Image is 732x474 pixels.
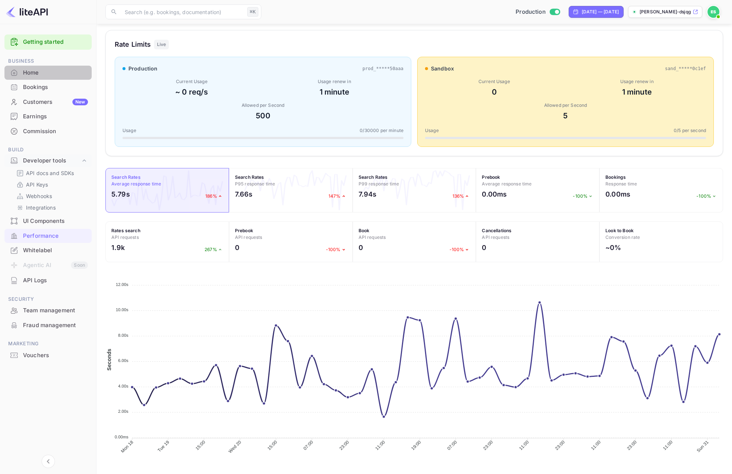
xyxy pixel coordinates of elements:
[23,306,88,315] div: Team management
[118,333,128,338] tspan: 8.00s
[410,440,422,451] tspan: 19:00
[605,174,626,180] strong: Bookings
[23,69,88,77] div: Home
[106,349,112,371] text: Seconds
[359,243,363,253] h2: 0
[120,440,134,454] tspan: Mon 18
[118,358,128,363] tspan: 6.00s
[4,295,92,303] span: Security
[72,99,88,105] div: New
[42,455,55,468] button: Collapse navigation
[359,181,399,187] span: P99 response time
[16,169,86,177] a: API docs and SDKs
[23,246,88,255] div: Whitelabel
[128,65,158,72] span: production
[708,6,719,18] img: Ethan Sayre
[13,179,89,190] div: API Keys
[235,181,275,187] span: P95 response time
[590,440,602,451] tspan: 11:00
[605,181,637,187] span: Response time
[265,78,404,85] div: Usage renew in
[568,78,706,85] div: Usage renew in
[205,193,223,200] p: 186%
[640,9,691,15] p: [PERSON_NAME]-dsjqg.nuit...
[4,243,92,257] a: Whitelabel
[265,86,404,98] div: 1 minute
[4,80,92,94] a: Bookings
[605,228,634,233] strong: Look to Book
[513,8,563,16] div: Switch to Sandbox mode
[16,204,86,211] a: Integrations
[4,109,92,123] a: Earnings
[482,228,512,233] strong: Cancellations
[359,228,370,233] strong: Book
[4,109,92,124] div: Earnings
[4,214,92,228] div: UI Components
[516,8,546,16] span: Production
[205,246,223,253] p: 267%
[359,234,386,240] span: API requests
[23,232,88,240] div: Performance
[23,112,88,121] div: Earnings
[116,307,128,312] tspan: 10.00s
[235,243,239,253] h2: 0
[696,193,717,200] p: -100%
[26,204,56,211] p: Integrations
[16,192,86,200] a: Webhooks
[4,318,92,332] a: Fraud management
[554,440,566,451] tspan: 23:00
[360,127,403,134] span: 0 / 30000 per minute
[122,102,403,109] div: Allowed per Second
[4,273,92,288] div: API Logs
[235,174,264,180] strong: Search Rates
[573,193,594,200] p: -100%
[26,169,74,177] p: API docs and SDKs
[122,127,136,134] span: Usage
[4,66,92,80] div: Home
[23,157,81,165] div: Developer tools
[482,234,509,240] span: API requests
[431,65,454,72] span: sandbox
[23,98,88,106] div: Customers
[374,440,386,451] tspan: 11:00
[674,127,706,134] span: 0 / 5 per second
[111,181,161,187] span: Average response time
[115,39,151,49] h3: Rate Limits
[122,86,261,98] div: ~ 0 req/s
[4,318,92,333] div: Fraud management
[4,273,92,287] a: API Logs
[4,146,92,154] span: Build
[582,9,619,15] div: [DATE] — [DATE]
[425,78,563,85] div: Current Usage
[13,168,89,178] div: API docs and SDKs
[4,303,92,318] div: Team management
[111,243,125,253] h2: 1.9k
[518,440,530,451] tspan: 11:00
[482,440,494,451] tspan: 23:00
[446,440,458,451] tspan: 07:00
[195,440,206,451] tspan: 15:00
[482,243,486,253] h2: 0
[23,276,88,285] div: API Logs
[111,189,130,199] h2: 5.79s
[13,202,89,213] div: Integrations
[482,189,507,199] h2: 0.00ms
[452,193,470,200] p: 136%
[23,83,88,92] div: Bookings
[23,38,88,46] a: Getting started
[605,243,621,253] h2: ~0%
[482,181,532,187] span: Average response time
[4,340,92,348] span: Marketing
[154,40,169,49] div: Live
[568,86,706,98] div: 1 minute
[482,174,500,180] strong: Prebook
[118,384,128,388] tspan: 4.00s
[4,124,92,138] a: Commission
[425,102,706,109] div: Allowed per Second
[425,127,439,134] span: Usage
[4,348,92,362] a: Vouchers
[338,440,350,451] tspan: 23:00
[235,189,253,199] h2: 7.66s
[662,440,674,451] tspan: 11:00
[329,193,347,200] p: 147%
